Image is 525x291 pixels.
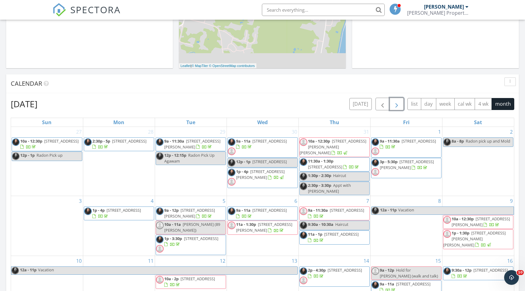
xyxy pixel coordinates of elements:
[300,183,307,190] img: screenshot_20240212_at_1.43.51pm.png
[492,98,514,110] button: month
[308,267,362,279] a: 2p - 4:30p [STREET_ADDRESS]
[236,207,287,219] a: 9a - 11a [STREET_ADDRESS]
[371,281,379,289] img: screenshot_20240212_at_1.43.51pm.png
[164,276,179,281] span: 10a - 2p
[308,207,328,213] span: 9a - 11:30a
[402,118,411,127] a: Friday
[437,196,442,206] a: Go to August 8, 2025
[300,207,307,215] img: default-user-f0147aede5fd5fa78ca7ade42f37bd4542148d508eef1c3d3ea960f66861d68b.jpg
[452,267,508,279] a: 9:30a - 12p [STREET_ADDRESS]
[452,216,510,227] span: [STREET_ADDRESS][PERSON_NAME]
[156,275,226,289] a: 10a - 2p [STREET_ADDRESS]
[147,256,155,266] a: Go to August 11, 2025
[156,206,226,220] a: 9a - 12p [STREET_ADDRESS][PERSON_NAME]
[380,267,438,279] span: Hold for [PERSON_NAME] (walk and talk)
[308,173,331,178] span: 1:30p - 2:30p
[308,222,333,227] span: 9:30a - 10:30a
[402,138,436,144] span: [STREET_ADDRESS]
[443,229,514,249] a: 1p - 1:30p [STREET_ADDRESS][PERSON_NAME][PERSON_NAME]
[164,222,181,227] span: 10a - 11a
[443,215,514,229] a: 10a - 12:30p [STREET_ADDRESS][PERSON_NAME]
[407,98,421,110] button: list
[181,64,191,68] a: Leaflet
[156,236,164,243] img: screenshot_20240212_at_1.43.51pm.png
[362,127,370,137] a: Go to July 31, 2025
[452,138,464,144] span: 8a - 8p
[37,152,63,158] span: Radon Pick up
[299,157,370,171] a: 11:30a - 1:30p [STREET_ADDRESS]
[424,4,464,10] div: [PERSON_NAME]
[421,98,436,110] button: day
[11,127,83,196] td: Go to July 27, 2025
[228,178,235,186] img: default-user-f0147aede5fd5fa78ca7ade42f37bd4542148d508eef1c3d3ea960f66861d68b.jpg
[452,230,469,236] span: 1p - 1:30p
[236,222,256,227] span: 11a - 1:30p
[92,207,141,219] a: 1p - 4p [STREET_ADDRESS]
[12,152,20,160] img: screenshot_20240212_at_1.43.51pm.png
[84,137,154,151] a: 2:30p - 5p [STREET_ADDRESS]
[442,196,514,256] td: Go to August 9, 2025
[308,158,333,164] span: 11:30a - 1:30p
[473,267,508,273] span: [STREET_ADDRESS]
[12,138,20,146] img: screenshot_20240212_at_1.43.51pm.png
[371,267,379,275] img: default-user-f0147aede5fd5fa78ca7ade42f37bd4542148d508eef1c3d3ea960f66861d68b.jpg
[473,118,483,127] a: Saturday
[443,266,514,280] a: 9:30a - 12p [STREET_ADDRESS]
[371,138,379,146] img: screenshot_20240212_at_1.43.51pm.png
[308,183,351,194] span: Appt with [PERSON_NAME]
[509,127,514,137] a: Go to August 2, 2025
[365,196,370,206] a: Go to August 7, 2025
[328,267,362,273] span: [STREET_ADDRESS]
[52,8,121,21] a: SPECTORA
[164,276,215,287] a: 10a - 2p [STREET_ADDRESS]
[227,168,298,188] a: 1p - 4p [STREET_ADDRESS][PERSON_NAME]
[506,256,514,266] a: Go to August 16, 2025
[299,230,370,244] a: 11a - 1p [STREET_ADDRESS]
[308,207,364,219] a: 9a - 11:30a [STREET_ADDRESS]
[300,231,307,239] img: screenshot_20240212_at_1.43.51pm.png
[371,158,441,178] a: 3p - 5:30p [STREET_ADDRESS][PERSON_NAME]
[156,276,164,284] img: default-user-f0147aede5fd5fa78ca7ade42f37bd4542148d508eef1c3d3ea960f66861d68b.jpg
[290,256,298,266] a: Go to August 13, 2025
[442,127,514,196] td: Go to August 2, 2025
[147,127,155,137] a: Go to July 28, 2025
[228,207,235,215] img: screenshot_20240212_at_1.43.51pm.png
[443,230,451,238] img: default-user-f0147aede5fd5fa78ca7ade42f37bd4542148d508eef1c3d3ea960f66861d68b.jpg
[20,138,79,150] a: 10a - 12:30p [STREET_ADDRESS]
[300,158,307,166] img: screenshot_20240212_at_1.43.51pm.png
[398,207,414,213] span: Vacation
[209,64,255,68] a: © OpenStreetMap contributors
[164,222,220,233] span: [PERSON_NAME] (89 [PERSON_NAME])
[219,256,227,266] a: Go to August 12, 2025
[185,118,196,127] a: Tuesday
[44,138,79,144] span: [STREET_ADDRESS]
[443,216,451,224] img: default-user-f0147aede5fd5fa78ca7ade42f37bd4542148d508eef1c3d3ea960f66861d68b.jpg
[38,267,54,273] span: Vacation
[443,230,506,247] a: 1p - 1:30p [STREET_ADDRESS][PERSON_NAME][PERSON_NAME]
[75,127,83,137] a: Go to July 27, 2025
[83,196,155,256] td: Go to August 4, 2025
[290,127,298,137] a: Go to July 30, 2025
[300,267,307,275] img: screenshot_20240212_at_1.43.51pm.png
[349,98,372,110] button: [DATE]
[236,138,287,150] a: 9a - 11a [STREET_ADDRESS]
[299,266,370,287] a: 2p - 4:30p [STREET_ADDRESS]
[308,267,326,273] span: 2p - 4:30p
[164,152,215,164] span: Radon Pick Up Agawam
[20,152,35,158] span: 12p - 1p
[156,235,226,255] a: 1p - 3:30p [STREET_ADDRESS]
[396,281,430,287] span: [STREET_ADDRESS]
[228,138,235,146] img: screenshot_20240212_at_1.43.51pm.png
[11,196,83,256] td: Go to August 3, 2025
[371,147,379,155] img: default-user-f0147aede5fd5fa78ca7ade42f37bd4542148d508eef1c3d3ea960f66861d68b.jpg
[308,138,330,144] span: 10a - 12:30p
[380,281,394,287] span: 9a - 11a
[380,138,400,144] span: 9a - 11:30a
[300,173,307,180] img: screenshot_20240212_at_1.43.51pm.png
[156,245,164,253] img: default-user-f0147aede5fd5fa78ca7ade42f37bd4542148d508eef1c3d3ea960f66861d68b.jpg
[156,207,164,215] img: screenshot_20240212_at_1.43.51pm.png
[20,267,37,274] span: 12a - 11p
[443,230,506,247] span: [STREET_ADDRESS][PERSON_NAME][PERSON_NAME]
[228,147,235,155] img: default-user-f0147aede5fd5fa78ca7ade42f37bd4542148d508eef1c3d3ea960f66861d68b.jpg
[452,216,510,227] a: 10a - 12:30p [STREET_ADDRESS][PERSON_NAME]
